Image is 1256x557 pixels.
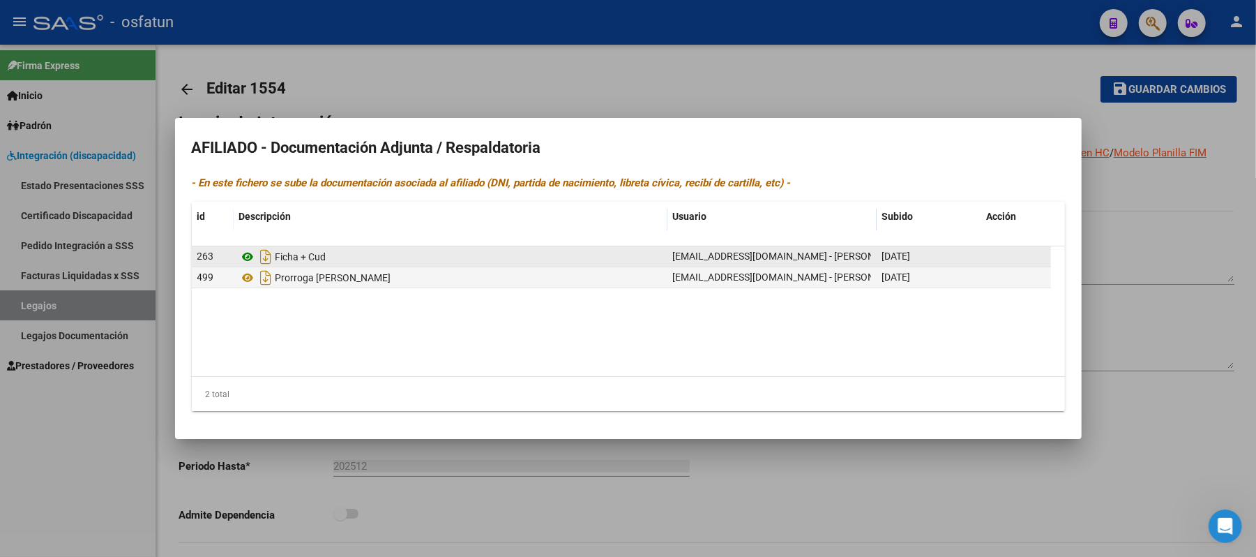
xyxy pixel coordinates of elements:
div: 2 total [192,377,1065,412]
span: Acción [987,211,1017,222]
span: Usuario [673,211,707,222]
i: - En este fichero se sube la documentación asociada al afiliado (DNI, partida de nacimiento, libr... [192,177,791,189]
h2: AFILIADO - Documentación Adjunta / Respaldatoria [192,135,1065,161]
i: Descargar documento [257,246,275,268]
span: [DATE] [882,251,911,262]
span: id [197,211,206,222]
span: Prorroga [PERSON_NAME] [275,272,391,283]
i: Descargar documento [257,267,275,289]
span: 263 [197,251,214,262]
span: Subido [882,211,914,222]
iframe: Intercom live chat [1209,510,1242,543]
span: [EMAIL_ADDRESS][DOMAIN_NAME] - [PERSON_NAME] [673,251,909,262]
datatable-header-cell: Descripción [234,202,667,232]
span: [EMAIL_ADDRESS][DOMAIN_NAME] - [PERSON_NAME] [673,272,909,283]
span: Descripción [239,211,292,222]
span: [DATE] [882,272,911,283]
datatable-header-cell: Acción [981,202,1051,232]
span: Ficha + Cud [275,251,326,262]
datatable-header-cell: Subido [877,202,981,232]
datatable-header-cell: Usuario [667,202,877,232]
datatable-header-cell: id [192,202,234,232]
span: 499 [197,272,214,283]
